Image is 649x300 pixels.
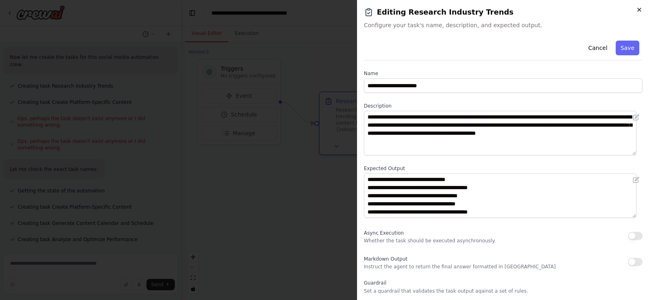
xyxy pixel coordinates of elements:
button: Save [616,41,639,55]
button: Open in editor [631,112,641,122]
button: Open in editor [631,175,641,185]
span: Async Execution [364,230,404,236]
p: Instruct the agent to return the final answer formatted in [GEOGRAPHIC_DATA] [364,263,556,270]
label: Guardrail [364,280,643,286]
span: Markdown Output [364,256,407,262]
label: Name [364,70,643,77]
h2: Editing Research Industry Trends [364,6,643,18]
p: Set a guardrail that validates the task output against a set of rules. [364,288,643,294]
label: Description [364,103,643,109]
p: Whether the task should be executed asynchronously. [364,237,496,244]
label: Expected Output [364,165,643,172]
span: Configure your task's name, description, and expected output. [364,21,643,29]
button: Cancel [583,41,612,55]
